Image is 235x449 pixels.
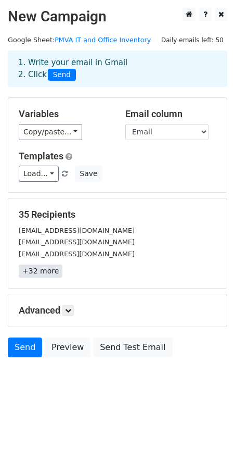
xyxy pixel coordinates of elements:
[19,166,59,182] a: Load...
[183,399,235,449] iframe: Chat Widget
[19,108,110,120] h5: Variables
[19,209,216,220] h5: 35 Recipients
[19,227,135,234] small: [EMAIL_ADDRESS][DOMAIN_NAME]
[158,34,227,46] span: Daily emails left: 50
[10,57,225,81] div: 1. Write your email in Gmail 2. Click
[75,166,102,182] button: Save
[19,265,62,278] a: +32 more
[45,338,90,357] a: Preview
[19,151,63,161] a: Templates
[8,36,151,44] small: Google Sheet:
[55,36,151,44] a: PMVA IT and Office Inventory
[19,250,135,258] small: [EMAIL_ADDRESS][DOMAIN_NAME]
[19,305,216,316] h5: Advanced
[19,124,82,140] a: Copy/paste...
[125,108,216,120] h5: Email column
[19,238,135,246] small: [EMAIL_ADDRESS][DOMAIN_NAME]
[93,338,172,357] a: Send Test Email
[158,36,227,44] a: Daily emails left: 50
[48,69,76,81] span: Send
[8,8,227,26] h2: New Campaign
[8,338,42,357] a: Send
